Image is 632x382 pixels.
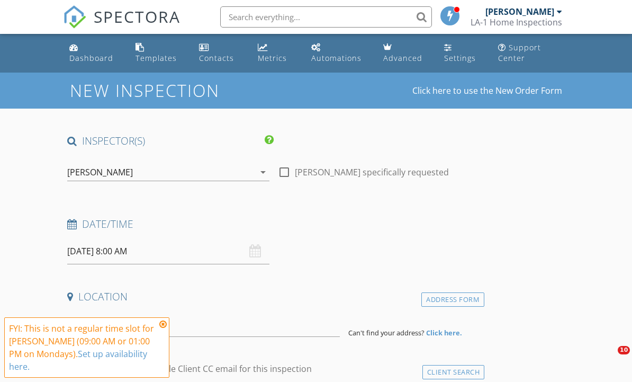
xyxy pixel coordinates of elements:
[258,53,287,63] div: Metrics
[295,167,449,177] label: [PERSON_NAME] specifically requested
[618,346,630,354] span: 10
[67,134,274,148] h4: INSPECTOR(S)
[9,348,147,372] a: Set up availability here.
[131,38,186,68] a: Templates
[220,6,432,28] input: Search everything...
[426,328,462,337] strong: Click here.
[67,238,269,264] input: Select date
[67,167,133,177] div: [PERSON_NAME]
[257,166,269,179] i: arrow_drop_down
[471,17,562,28] div: LA-1 Home Inspections
[199,53,234,63] div: Contacts
[195,38,245,68] a: Contacts
[136,53,177,63] div: Templates
[444,53,476,63] div: Settings
[379,38,431,68] a: Advanced
[254,38,299,68] a: Metrics
[94,5,180,28] span: SPECTORA
[67,311,340,337] input: Address Search
[421,292,484,307] div: Address Form
[383,53,422,63] div: Advanced
[422,365,485,379] div: Client Search
[440,38,485,68] a: Settings
[70,81,304,100] h1: New Inspection
[9,322,156,373] div: FYI: This is not a regular time slot for [PERSON_NAME] (09:00 AM or 01:00 PM on Mondays).
[348,328,425,337] span: Can't find your address?
[149,363,312,374] label: Enable Client CC email for this inspection
[63,5,86,29] img: The Best Home Inspection Software - Spectora
[596,346,621,371] iframe: Intercom live chat
[63,14,180,37] a: SPECTORA
[412,86,562,95] a: Click here to use the New Order Form
[67,217,480,231] h4: Date/Time
[485,6,554,17] div: [PERSON_NAME]
[494,38,566,68] a: Support Center
[69,53,113,63] div: Dashboard
[311,53,362,63] div: Automations
[307,38,371,68] a: Automations (Basic)
[67,290,480,304] h4: Location
[65,38,122,68] a: Dashboard
[498,42,541,63] div: Support Center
